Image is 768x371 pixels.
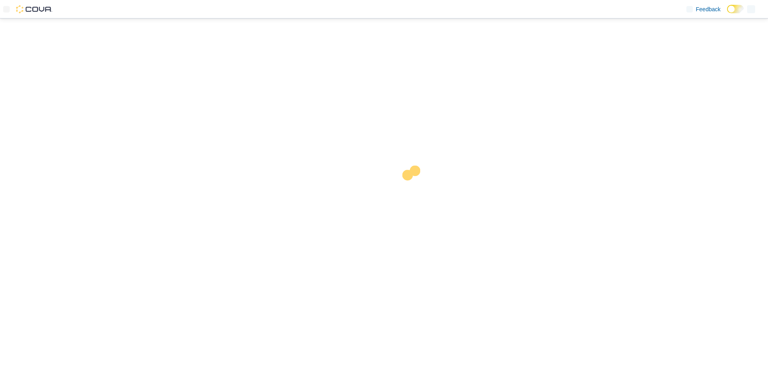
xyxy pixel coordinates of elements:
input: Dark Mode [727,5,744,13]
img: Cova [16,5,52,13]
span: Feedback [696,5,721,13]
a: Feedback [683,1,724,17]
img: cova-loader [384,160,444,220]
